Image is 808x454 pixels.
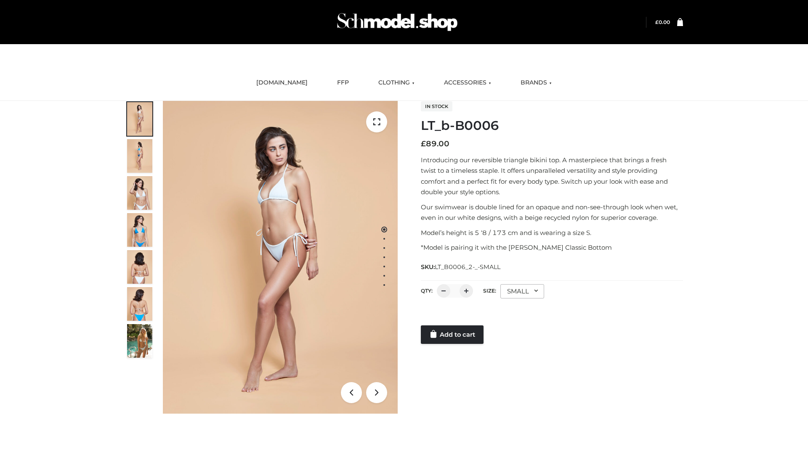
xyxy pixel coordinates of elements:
[127,102,152,136] img: ArielClassicBikiniTop_CloudNine_AzureSky_OW114ECO_1-scaled.jpg
[421,262,501,272] span: SKU:
[514,74,558,92] a: BRANDS
[127,287,152,321] img: ArielClassicBikiniTop_CloudNine_AzureSky_OW114ECO_8-scaled.jpg
[435,263,500,271] span: LT_B0006_2-_-SMALL
[127,250,152,284] img: ArielClassicBikiniTop_CloudNine_AzureSky_OW114ECO_7-scaled.jpg
[127,139,152,173] img: ArielClassicBikiniTop_CloudNine_AzureSky_OW114ECO_2-scaled.jpg
[421,155,683,198] p: Introducing our reversible triangle bikini top. A masterpiece that brings a fresh twist to a time...
[331,74,355,92] a: FFP
[421,139,449,148] bdi: 89.00
[500,284,544,298] div: SMALL
[250,74,314,92] a: [DOMAIN_NAME]
[483,288,496,294] label: Size:
[421,202,683,223] p: Our swimwear is double lined for an opaque and non-see-through look when wet, even in our white d...
[421,101,452,111] span: In stock
[438,74,497,92] a: ACCESSORIES
[421,242,683,253] p: *Model is pairing it with the [PERSON_NAME] Classic Bottom
[655,19,670,25] bdi: 0.00
[655,19,659,25] span: £
[421,118,683,133] h1: LT_b-B0006
[127,324,152,358] img: Arieltop_CloudNine_AzureSky2.jpg
[372,74,421,92] a: CLOTHING
[163,101,398,414] img: ArielClassicBikiniTop_CloudNine_AzureSky_OW114ECO_1
[421,325,484,344] a: Add to cart
[421,288,433,294] label: QTY:
[127,176,152,210] img: ArielClassicBikiniTop_CloudNine_AzureSky_OW114ECO_3-scaled.jpg
[421,139,426,148] span: £
[334,5,460,39] img: Schmodel Admin 964
[655,19,670,25] a: £0.00
[421,227,683,238] p: Model’s height is 5 ‘8 / 173 cm and is wearing a size S.
[127,213,152,247] img: ArielClassicBikiniTop_CloudNine_AzureSky_OW114ECO_4-scaled.jpg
